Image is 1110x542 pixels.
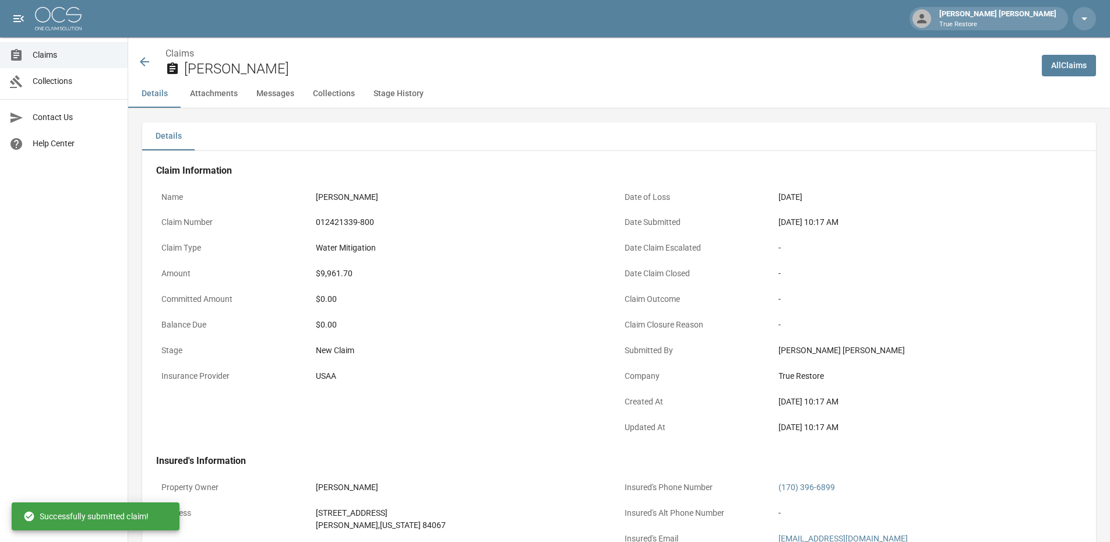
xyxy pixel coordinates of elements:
p: Amount [156,262,311,285]
p: Company [619,365,774,388]
span: Contact Us [33,111,118,124]
button: Messages [247,80,304,108]
button: Collections [304,80,364,108]
div: [PERSON_NAME] , [US_STATE] 84067 [316,519,446,532]
div: [PERSON_NAME] [PERSON_NAME] [935,8,1061,29]
div: - [778,319,1077,331]
div: Successfully submitted claim! [23,506,149,527]
p: Updated At [619,416,774,439]
div: [PERSON_NAME] [PERSON_NAME] [778,344,1077,357]
div: $0.00 [316,293,614,305]
a: Claims [165,48,194,59]
p: Stage [156,339,311,362]
button: Attachments [181,80,247,108]
h4: Insured's Information [156,455,1082,467]
div: [PERSON_NAME] [316,481,378,494]
nav: breadcrumb [165,47,1033,61]
p: Submitted By [619,339,774,362]
div: - [778,268,1077,280]
div: 012421339-800 [316,216,374,228]
div: - [778,242,1077,254]
a: AllClaims [1042,55,1096,76]
p: Name [156,186,311,209]
img: ocs-logo-white-transparent.png [35,7,82,30]
div: [STREET_ADDRESS] [316,507,446,519]
p: Insured's Alt Phone Number [619,502,774,525]
h2: [PERSON_NAME] [184,61,1033,78]
div: True Restore [778,370,1077,382]
p: Claim Type [156,237,311,259]
p: Balance Due [156,314,311,336]
span: Claims [33,49,118,61]
button: Details [128,80,181,108]
span: Help Center [33,138,118,150]
p: Date Submitted [619,211,774,234]
p: Insurance Provider [156,365,311,388]
div: [DATE] 10:17 AM [778,421,1077,434]
p: Date Claim Escalated [619,237,774,259]
p: Claim Outcome [619,288,774,311]
p: Date of Loss [619,186,774,209]
button: Stage History [364,80,433,108]
p: Date Claim Closed [619,262,774,285]
div: [PERSON_NAME] [316,191,378,203]
div: New Claim [316,344,614,357]
a: (170) 396-6899 [778,483,835,492]
p: True Restore [939,20,1056,30]
button: open drawer [7,7,30,30]
div: USAA [316,370,336,382]
div: Water Mitigation [316,242,376,254]
p: Claim Number [156,211,311,234]
span: Collections [33,75,118,87]
p: Committed Amount [156,288,311,311]
div: $9,961.70 [316,268,353,280]
p: Property Owner [156,476,311,499]
p: Created At [619,390,774,413]
div: [DATE] 10:17 AM [778,396,1077,408]
p: Insured's Phone Number [619,476,774,499]
h4: Claim Information [156,165,1082,177]
p: Address [156,502,311,525]
div: [DATE] 10:17 AM [778,216,1077,228]
div: [DATE] [778,191,802,203]
div: - [778,507,781,519]
div: anchor tabs [128,80,1110,108]
p: Claim Closure Reason [619,314,774,336]
div: - [778,293,1077,305]
div: details tabs [142,122,1096,150]
div: $0.00 [316,319,614,331]
button: Details [142,122,195,150]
